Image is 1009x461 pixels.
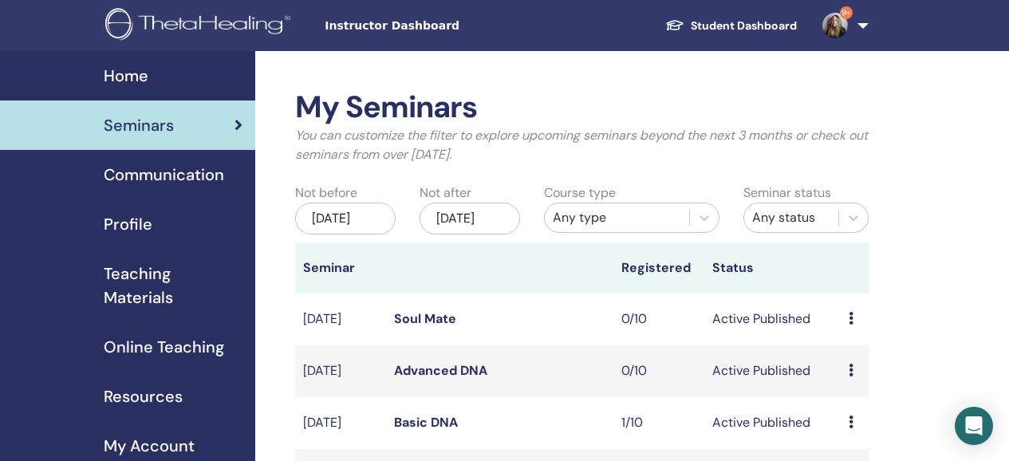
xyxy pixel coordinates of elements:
td: [DATE] [295,397,386,449]
span: Home [104,64,148,88]
img: graduation-cap-white.svg [665,18,684,32]
a: Student Dashboard [652,11,810,41]
span: My Account [104,434,195,458]
td: 0/10 [613,294,704,345]
span: 9+ [840,6,853,19]
label: Seminar status [743,183,831,203]
td: 1/10 [613,397,704,449]
span: Profile [104,212,152,236]
p: You can customize the filter to explore upcoming seminars beyond the next 3 months or check out s... [295,126,869,164]
th: Seminar [295,242,386,294]
a: Advanced DNA [394,362,487,379]
td: [DATE] [295,294,386,345]
span: Online Teaching [104,335,224,359]
h2: My Seminars [295,89,869,126]
span: Teaching Materials [104,262,242,309]
td: Active Published [704,345,841,397]
span: Seminars [104,113,174,137]
th: Registered [613,242,704,294]
span: Instructor Dashboard [325,18,564,34]
td: Active Published [704,397,841,449]
div: [DATE] [420,203,520,234]
span: Communication [104,163,224,187]
img: default.jpg [822,13,848,38]
td: 0/10 [613,345,704,397]
label: Course type [544,183,616,203]
div: Open Intercom Messenger [955,407,993,445]
div: [DATE] [295,203,396,234]
td: Active Published [704,294,841,345]
img: logo.png [105,8,296,44]
div: Any type [553,208,681,227]
a: Basic DNA [394,414,458,431]
th: Status [704,242,841,294]
div: Any status [752,208,830,227]
td: [DATE] [295,345,386,397]
label: Not after [420,183,471,203]
label: Not before [295,183,357,203]
a: Soul Mate [394,310,456,327]
span: Resources [104,384,183,408]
